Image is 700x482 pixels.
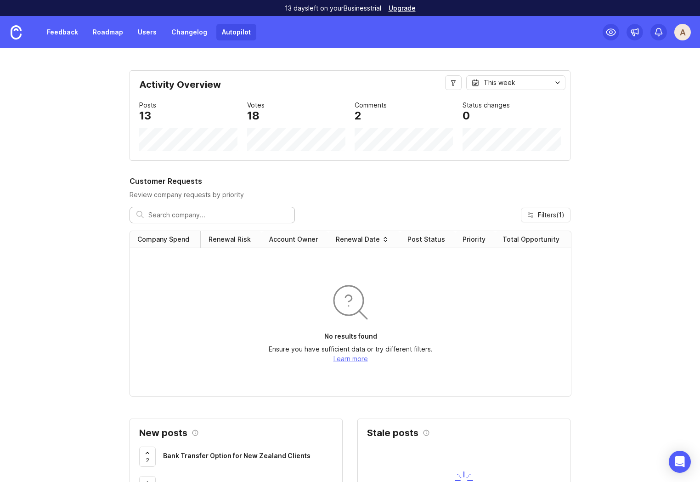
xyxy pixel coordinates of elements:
svg: toggle icon [550,79,565,86]
div: Votes [247,100,265,110]
button: A [674,24,691,40]
div: 18 [247,110,260,121]
div: 13 [139,110,151,121]
div: Renewal Date [336,235,380,244]
div: 2 [355,110,361,121]
div: Priority [463,235,485,244]
div: This week [484,78,515,88]
input: Search company... [148,210,288,220]
a: Changelog [166,24,213,40]
span: 2 [146,456,149,464]
p: 13 days left on your Business trial [285,4,381,13]
div: Open Intercom Messenger [669,451,691,473]
h2: New posts [139,428,187,437]
p: Review company requests by priority [130,190,570,199]
p: Ensure you have sufficient data or try different filters. [269,345,433,354]
h2: Customer Requests [130,176,570,187]
span: Bank Transfer Option for New Zealand Clients [163,452,310,459]
button: 2 [139,447,156,467]
img: Canny Home [11,25,22,40]
div: Comments [355,100,387,110]
p: No results found [324,332,377,341]
a: Bank Transfer Option for New Zealand Clients [163,451,333,463]
a: Upgrade [389,5,416,11]
div: Company Spend [137,235,189,244]
div: Activity Overview [139,80,561,96]
img: svg+xml;base64,PHN2ZyB3aWR0aD0iOTYiIGhlaWdodD0iOTYiIGZpbGw9Im5vbmUiIHhtbG5zPSJodHRwOi8vd3d3LnczLm... [328,280,373,324]
a: Users [132,24,162,40]
div: 0 [463,110,470,121]
a: Feedback [41,24,84,40]
div: Post Status [407,235,445,244]
div: Total Opportunity [502,235,559,244]
div: Posts [139,100,156,110]
a: Roadmap [87,24,129,40]
div: Account Owner [269,235,318,244]
a: Autopilot [216,24,256,40]
span: Filters [538,210,565,220]
h2: Stale posts [367,428,418,437]
button: Filters(1) [521,208,570,222]
div: Status changes [463,100,510,110]
span: ( 1 ) [556,211,565,219]
div: Renewal Risk [209,235,251,244]
a: Learn more [333,355,368,363]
